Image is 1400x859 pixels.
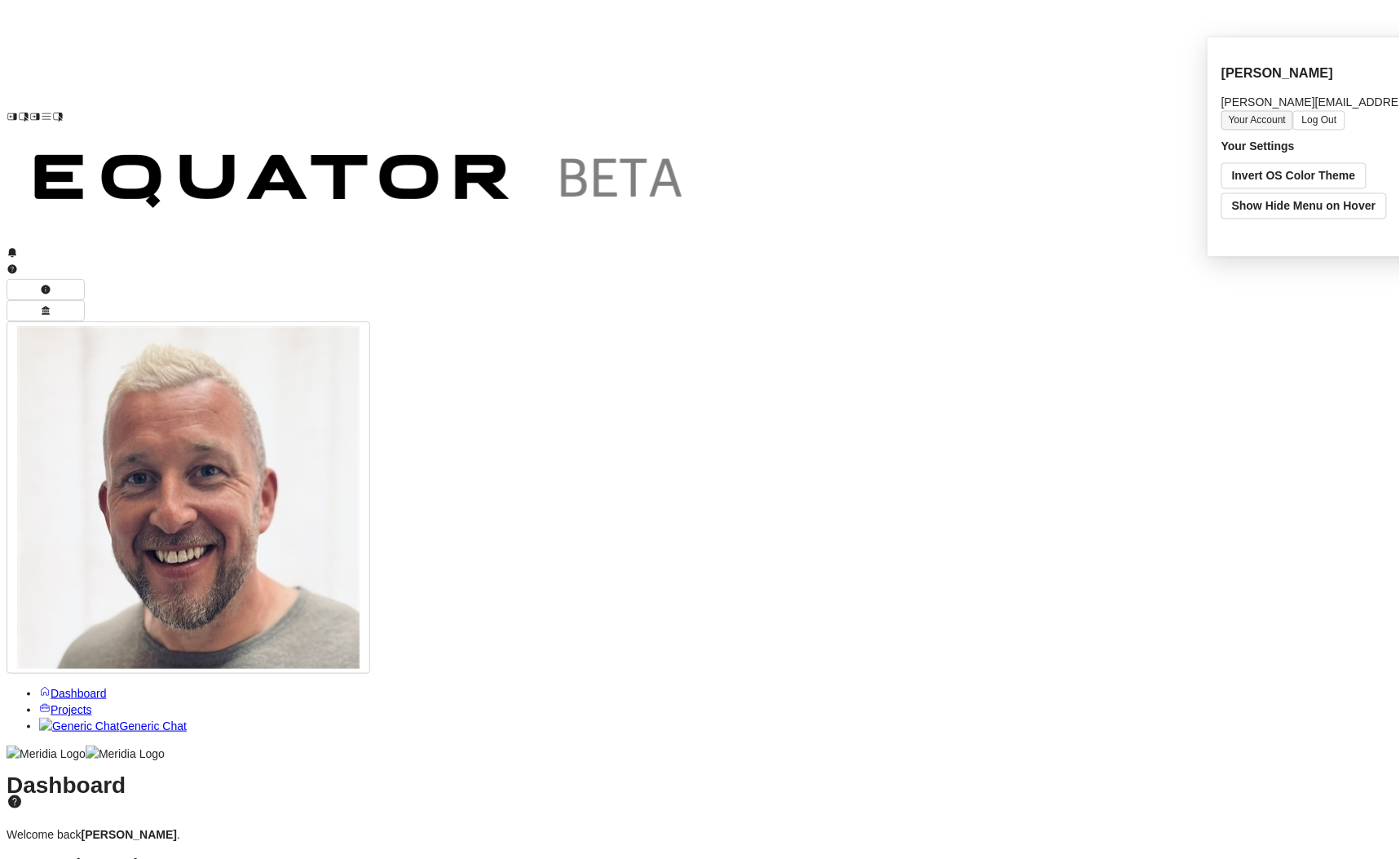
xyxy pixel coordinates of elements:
[119,720,186,733] span: Generic Chat
[7,746,86,762] img: Meridia Logo
[7,777,1393,811] h1: Dashboard
[39,718,119,734] img: Generic Chat
[86,746,165,762] img: Meridia Logo
[1293,110,1345,130] button: Log Out
[7,126,716,242] img: Customer Logo
[51,703,92,716] span: Projects
[1221,110,1293,130] button: Your Account
[1221,139,1295,153] strong: Your Settings
[1221,193,1387,219] button: Show Hide Menu on Hover
[51,687,107,700] span: Dashboard
[39,687,107,700] a: Dashboard
[7,826,1393,843] p: Welcome back .
[1221,162,1367,188] button: Invert OS Color Theme
[17,326,360,669] img: Profile Icon
[82,828,177,841] strong: [PERSON_NAME]
[39,703,92,716] a: Projects
[64,7,773,122] img: Customer Logo
[39,720,187,733] a: Generic ChatGeneric Chat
